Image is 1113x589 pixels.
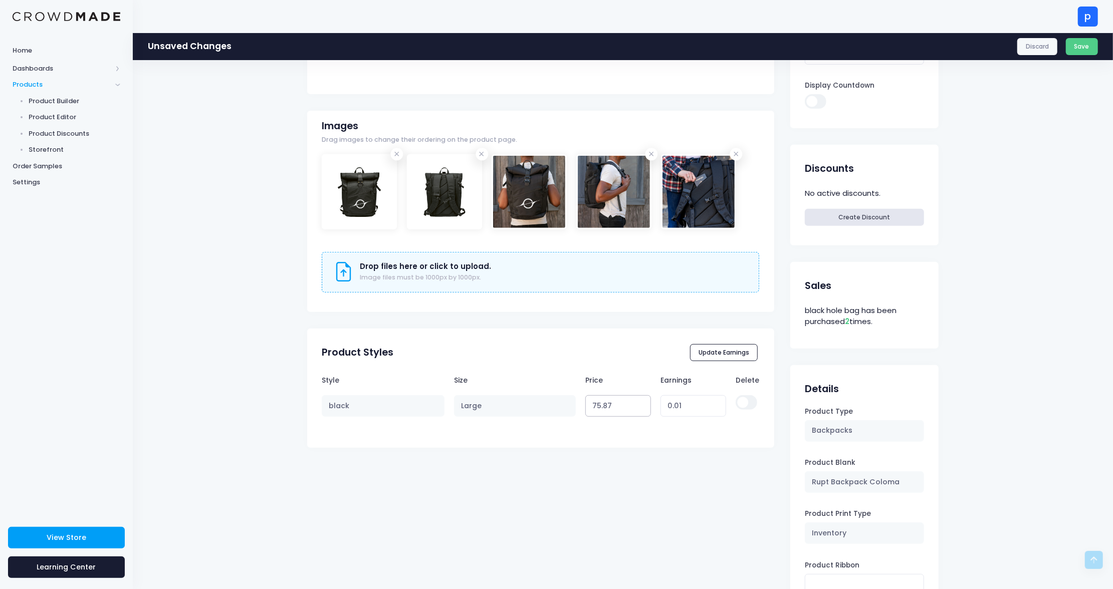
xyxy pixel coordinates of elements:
[13,80,112,90] span: Products
[13,161,120,171] span: Order Samples
[8,527,125,548] a: View Store
[690,344,758,361] button: Update Earnings
[805,280,831,291] h2: Sales
[1078,7,1098,27] div: p
[805,81,874,91] label: Display Countdown
[13,46,120,56] span: Home
[29,129,121,139] span: Product Discounts
[8,556,125,578] a: Learning Center
[29,145,121,155] span: Storefront
[805,304,924,329] div: black hole bag has been purchased times.
[656,370,731,390] th: Earnings
[805,209,924,226] a: Create Discount
[845,316,849,327] span: 2
[29,96,121,106] span: Product Builder
[148,41,232,52] h1: Unsaved Changes
[805,383,839,395] h2: Details
[581,370,656,390] th: Price
[449,370,580,390] th: Size
[1017,38,1058,55] a: Discard
[322,120,358,132] h2: Images
[731,370,760,390] th: Delete
[322,347,393,358] h2: Product Styles
[29,112,121,122] span: Product Editor
[322,370,449,390] th: Style
[360,262,491,271] h3: Drop files here or click to upload.
[13,177,120,187] span: Settings
[37,562,96,572] span: Learning Center
[805,458,855,468] label: Product Blank
[360,273,481,281] span: Image files must be 1000px by 1000px.
[805,560,859,570] label: Product Ribbon
[805,407,853,417] label: Product Type
[805,186,924,201] div: No active discounts.
[805,509,871,519] label: Product Print Type
[13,12,120,22] img: Logo
[47,532,86,542] span: View Store
[322,135,517,145] span: Drag images to change their ordering on the product page.
[13,64,112,74] span: Dashboards
[805,163,854,174] h2: Discounts
[1066,38,1098,55] button: Save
